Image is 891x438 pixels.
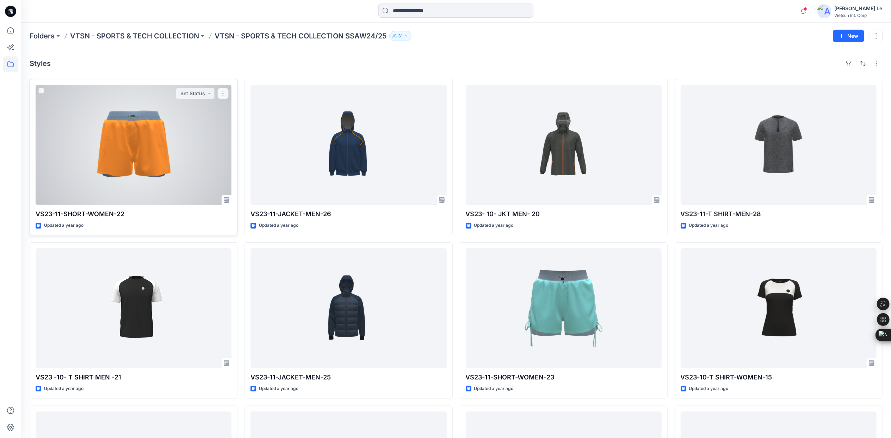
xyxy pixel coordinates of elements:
p: Updated a year ago [689,385,729,393]
p: Updated a year ago [44,222,83,229]
a: VS23 -10- T SHIRT MEN -21 [36,248,231,368]
p: VTSN - SPORTS & TECH COLLECTION SSAW24/25 [215,31,386,41]
a: VS23-11-SHORT-WOMEN-23 [466,248,662,368]
p: Updated a year ago [474,385,514,393]
div: Vietsun Int. Corp [834,13,882,18]
a: Folders [30,31,55,41]
p: Updated a year ago [689,222,729,229]
p: 31 [398,32,403,40]
h4: Styles [30,59,51,68]
p: VS23- 10- JKT MEN- 20 [466,209,662,219]
button: New [833,30,864,42]
a: VS23-11-JACKET-MEN-25 [250,248,446,368]
p: VS23-11-SHORT-WOMEN-23 [466,372,662,382]
p: VS23-11-JACKET-MEN-25 [250,372,446,382]
p: Updated a year ago [474,222,514,229]
p: Updated a year ago [259,222,298,229]
button: 31 [389,31,412,41]
a: VS23-10-T SHIRT-WOMEN-15 [681,248,877,368]
img: avatar [817,4,831,18]
p: VS23-10-T SHIRT-WOMEN-15 [681,372,877,382]
a: VS23-11-SHORT-WOMEN-22 [36,85,231,205]
div: [PERSON_NAME] Le [834,4,882,13]
p: VS23-11-JACKET-MEN-26 [250,209,446,219]
a: VS23-11-T SHIRT-MEN-28 [681,85,877,205]
a: VTSN - SPORTS & TECH COLLECTION [70,31,199,41]
p: VS23-11-T SHIRT-MEN-28 [681,209,877,219]
p: Updated a year ago [44,385,83,393]
p: VS23 -10- T SHIRT MEN -21 [36,372,231,382]
p: VS23-11-SHORT-WOMEN-22 [36,209,231,219]
p: Updated a year ago [259,385,298,393]
a: VS23- 10- JKT MEN- 20 [466,85,662,205]
a: VS23-11-JACKET-MEN-26 [250,85,446,205]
